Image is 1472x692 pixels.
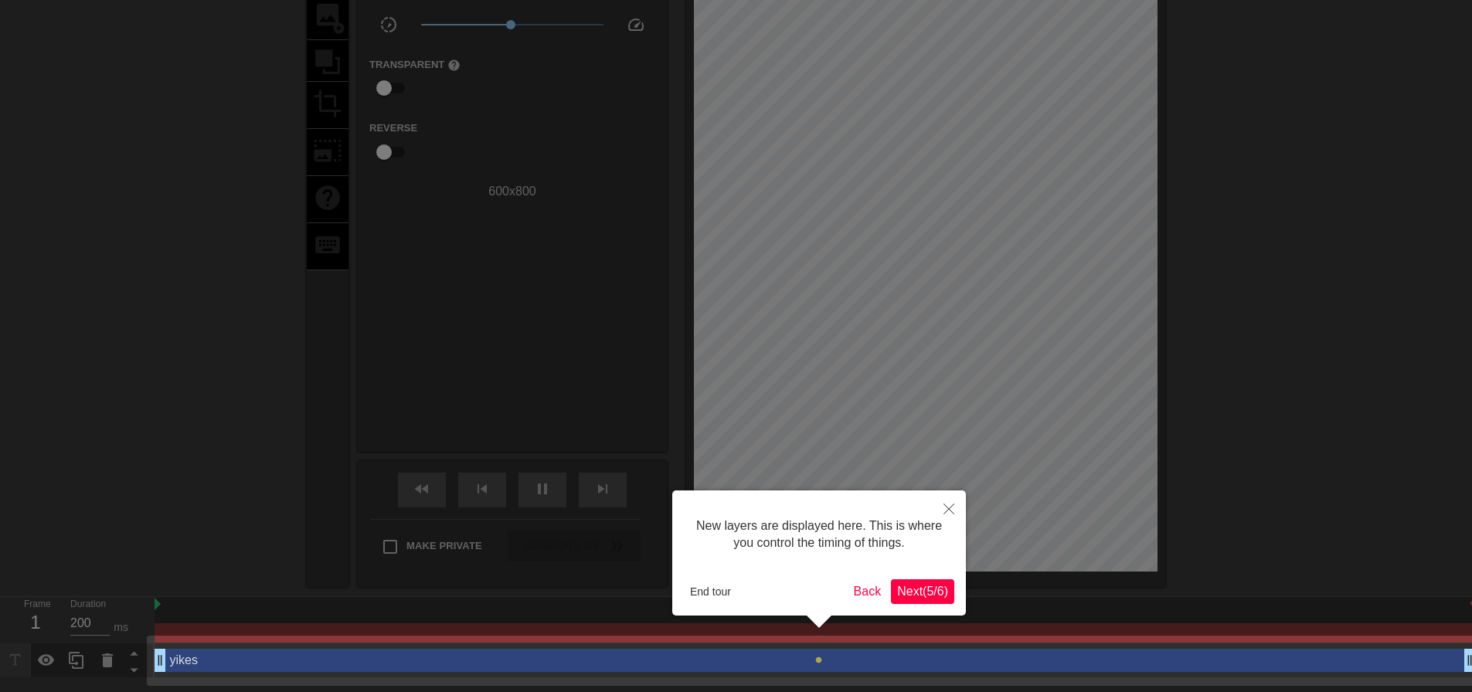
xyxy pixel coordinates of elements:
button: End tour [684,580,737,603]
button: Next [891,579,954,604]
button: Close [932,490,966,526]
span: Next ( 5 / 6 ) [897,585,948,598]
button: Back [848,579,888,604]
div: New layers are displayed here. This is where you control the timing of things. [684,502,954,568]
